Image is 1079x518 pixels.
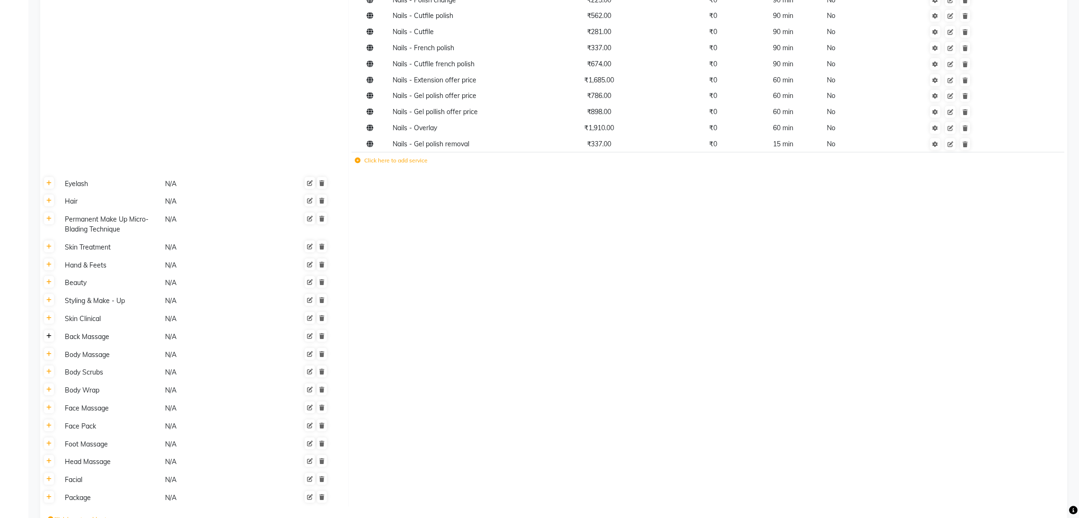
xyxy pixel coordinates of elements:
[61,492,160,504] div: Package
[710,44,718,52] span: ₹0
[61,241,160,253] div: Skin Treatment
[164,178,263,190] div: N/A
[827,124,835,132] span: No
[393,44,454,52] span: Nails - French polish
[355,156,428,165] label: Click here to add service
[587,91,612,100] span: ₹786.00
[164,384,263,396] div: N/A
[61,295,160,307] div: Styling & Make - Up
[827,76,835,84] span: No
[587,44,612,52] span: ₹337.00
[710,140,718,148] span: ₹0
[61,438,160,450] div: Foot Massage
[710,60,718,68] span: ₹0
[61,178,160,190] div: Eyelash
[710,107,718,116] span: ₹0
[61,259,160,271] div: Hand & Feets
[164,259,263,271] div: N/A
[393,27,434,36] span: Nails - Cutfile
[61,277,160,289] div: Beauty
[710,124,718,132] span: ₹0
[61,474,160,486] div: Facial
[164,456,263,468] div: N/A
[164,196,263,207] div: N/A
[587,60,612,68] span: ₹674.00
[827,27,835,36] span: No
[164,420,263,432] div: N/A
[827,107,835,116] span: No
[710,91,718,100] span: ₹0
[61,366,160,378] div: Body Scrubs
[61,313,160,325] div: Skin Clinical
[710,27,718,36] span: ₹0
[164,492,263,504] div: N/A
[393,60,474,68] span: Nails - Cutfile french polish
[164,366,263,378] div: N/A
[584,124,614,132] span: ₹1,910.00
[773,60,793,68] span: 90 min
[393,140,469,148] span: Nails - Gel polish removal
[587,140,612,148] span: ₹337.00
[164,241,263,253] div: N/A
[164,313,263,325] div: N/A
[164,349,263,361] div: N/A
[584,76,614,84] span: ₹1,685.00
[710,76,718,84] span: ₹0
[164,295,263,307] div: N/A
[393,11,453,20] span: Nails - Cutfile polish
[61,214,160,235] div: Permanent Make Up Micro-Blading Technique
[61,420,160,432] div: Face Pack
[773,11,793,20] span: 90 min
[587,11,612,20] span: ₹562.00
[393,107,478,116] span: Nails - Gel pollish offer price
[827,140,835,148] span: No
[773,107,793,116] span: 60 min
[773,140,793,148] span: 15 min
[164,474,263,486] div: N/A
[827,44,835,52] span: No
[773,76,793,84] span: 60 min
[773,91,793,100] span: 60 min
[773,44,793,52] span: 90 min
[164,277,263,289] div: N/A
[61,349,160,361] div: Body Massage
[827,91,835,100] span: No
[827,11,835,20] span: No
[587,107,612,116] span: ₹898.00
[164,331,263,343] div: N/A
[773,124,793,132] span: 60 min
[393,91,476,100] span: Nails - Gel polish offer price
[393,124,437,132] span: Nails - Overlay
[827,60,835,68] span: No
[61,456,160,468] div: Head Massage
[587,27,612,36] span: ₹281.00
[164,214,263,235] div: N/A
[710,11,718,20] span: ₹0
[393,76,476,84] span: Nails - Extension offer price
[164,438,263,450] div: N/A
[61,196,160,207] div: Hair
[773,27,793,36] span: 90 min
[61,402,160,414] div: Face Massage
[61,331,160,343] div: Back Massage
[61,384,160,396] div: Body Wrap
[164,402,263,414] div: N/A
